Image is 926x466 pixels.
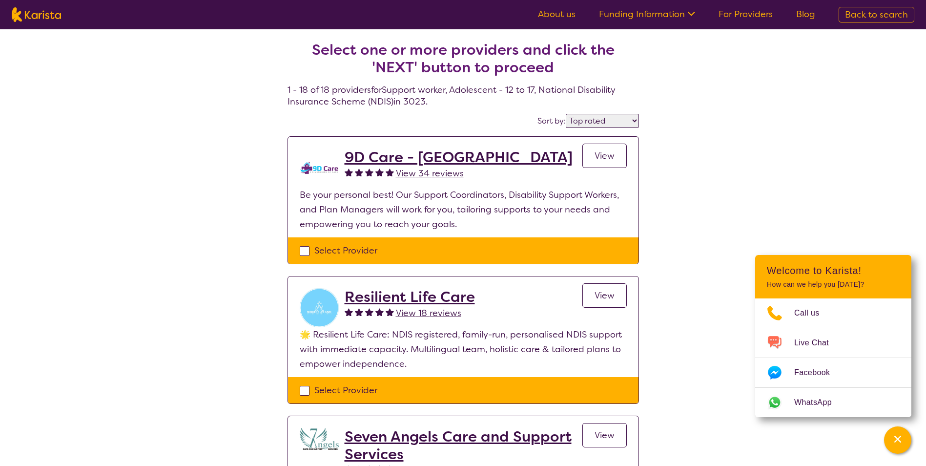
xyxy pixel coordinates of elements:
[845,9,908,21] span: Back to search
[375,308,384,316] img: fullstar
[796,8,815,20] a: Blog
[582,423,627,447] a: View
[794,365,842,380] span: Facebook
[345,428,582,463] a: Seven Angels Care and Support Services
[375,168,384,176] img: fullstar
[794,336,841,350] span: Live Chat
[595,429,615,441] span: View
[355,168,363,176] img: fullstar
[365,308,373,316] img: fullstar
[386,308,394,316] img: fullstar
[839,7,914,22] a: Back to search
[12,7,61,22] img: Karista logo
[755,255,911,417] div: Channel Menu
[300,288,339,327] img: vzbticyvohokqi1ge6ob.jpg
[300,428,339,450] img: lugdbhoacugpbhbgex1l.png
[767,280,900,289] p: How can we help you [DATE]?
[599,8,695,20] a: Funding Information
[582,144,627,168] a: View
[396,168,464,179] span: View 34 reviews
[794,395,844,410] span: WhatsApp
[884,426,911,454] button: Channel Menu
[595,290,615,301] span: View
[582,283,627,308] a: View
[345,168,353,176] img: fullstar
[537,116,566,126] label: Sort by:
[345,148,573,166] a: 9D Care - [GEOGRAPHIC_DATA]
[300,327,627,371] p: 🌟 Resilient Life Care: NDIS registered, family-run, personalised NDIS support with immediate capa...
[794,306,831,320] span: Call us
[355,308,363,316] img: fullstar
[396,306,461,320] a: View 18 reviews
[538,8,576,20] a: About us
[755,298,911,417] ul: Choose channel
[595,150,615,162] span: View
[300,188,627,232] p: Be your personal best! Our Support Coordinators, Disability Support Workers, and Plan Managers wi...
[767,265,900,276] h2: Welcome to Karista!
[755,388,911,417] a: Web link opens in a new tab.
[396,166,464,181] a: View 34 reviews
[299,41,627,76] h2: Select one or more providers and click the 'NEXT' button to proceed
[719,8,773,20] a: For Providers
[300,148,339,188] img: zklkmrpc7cqrnhnbeqm0.png
[386,168,394,176] img: fullstar
[345,288,475,306] a: Resilient Life Care
[345,308,353,316] img: fullstar
[396,307,461,319] span: View 18 reviews
[288,18,639,107] h4: 1 - 18 of 18 providers for Support worker , Adolescent - 12 to 17 , National Disability Insurance...
[365,168,373,176] img: fullstar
